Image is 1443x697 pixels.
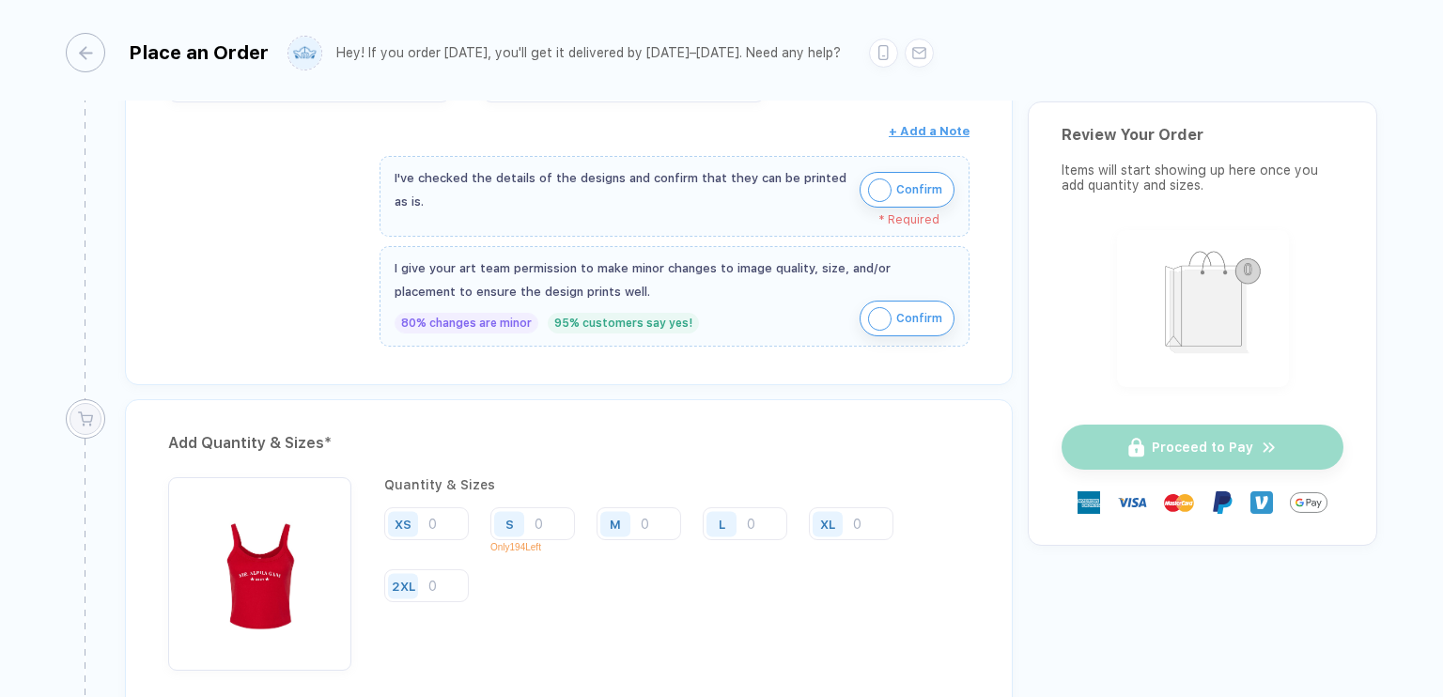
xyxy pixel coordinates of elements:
[395,256,954,303] div: I give your art team permission to make minor changes to image quality, size, and/or placement to...
[896,175,942,205] span: Confirm
[1125,239,1280,375] img: shopping_bag.png
[1062,126,1343,144] div: Review Your Order
[610,517,621,531] div: M
[719,517,725,531] div: L
[1250,491,1273,514] img: Venmo
[860,301,954,336] button: iconConfirm
[868,307,892,331] img: icon
[889,124,970,138] span: + Add a Note
[1164,488,1194,518] img: master-card
[860,172,954,208] button: iconConfirm
[820,517,835,531] div: XL
[490,542,589,552] p: Only 194 Left
[178,487,342,651] img: 7f95dc3b-0915-4752-85e9-c9064ad312b3_nt_front_1756396424540.jpg
[1117,488,1147,518] img: visa
[395,313,538,333] div: 80% changes are minor
[336,45,841,61] div: Hey! If you order [DATE], you'll get it delivered by [DATE]–[DATE]. Need any help?
[395,517,411,531] div: XS
[548,313,699,333] div: 95% customers say yes!
[129,41,269,64] div: Place an Order
[392,579,415,593] div: 2XL
[168,428,970,458] div: Add Quantity & Sizes
[395,213,939,226] div: * Required
[505,517,514,531] div: S
[288,37,321,70] img: user profile
[384,477,970,492] div: Quantity & Sizes
[889,116,970,147] button: + Add a Note
[1290,484,1327,521] img: GPay
[1078,491,1100,514] img: express
[868,178,892,202] img: icon
[896,303,942,333] span: Confirm
[395,166,850,213] div: I've checked the details of the designs and confirm that they can be printed as is.
[1211,491,1234,514] img: Paypal
[1062,163,1343,193] div: Items will start showing up here once you add quantity and sizes.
